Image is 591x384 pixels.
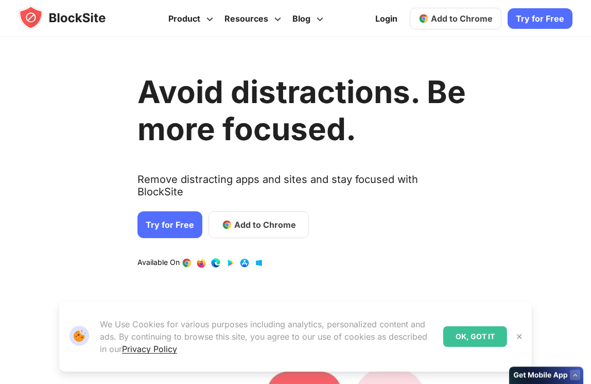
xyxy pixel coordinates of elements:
[515,332,524,341] img: Close
[431,13,493,24] span: Add to Chrome
[208,211,309,238] a: Add to Chrome
[410,8,501,29] a: Add to Chrome
[137,73,466,147] h1: Avoid distractions. Be more focused.
[137,173,466,206] text: Remove distracting apps and sites and stay focused with BlockSite
[19,5,126,30] img: blocksite-icon.5d769676.svg
[137,258,180,268] text: Available On
[443,326,507,347] div: OK, GOT IT
[137,211,202,238] a: Try for Free
[513,330,526,343] button: Close
[122,344,177,354] a: Privacy Policy
[508,8,572,29] a: Try for Free
[100,318,435,355] p: We Use Cookies for various purposes including analytics, personalized content and ads. By continu...
[369,6,404,31] a: Login
[234,219,296,231] span: Add to Chrome
[419,13,429,24] img: chrome-icon.svg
